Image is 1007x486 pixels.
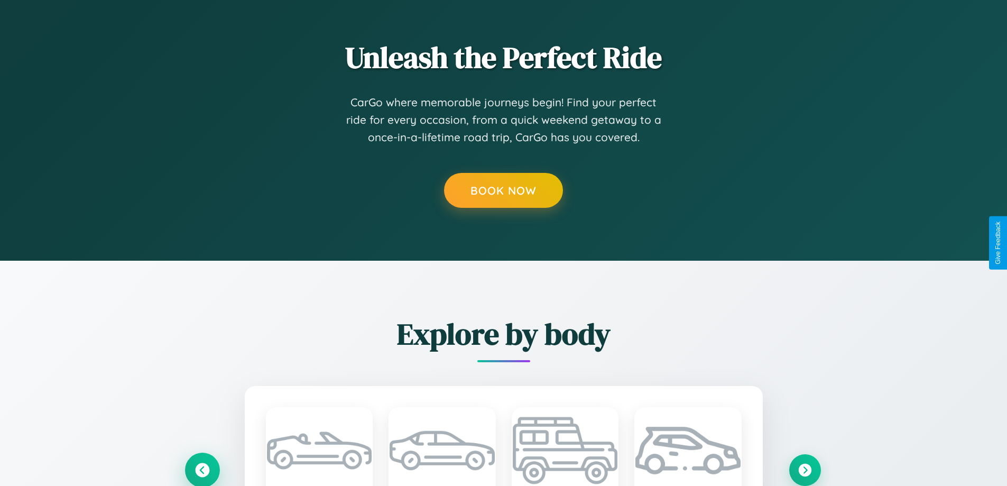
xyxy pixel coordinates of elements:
[444,173,563,208] button: Book Now
[187,314,821,354] h2: Explore by body
[187,37,821,78] h2: Unleash the Perfect Ride
[994,222,1002,264] div: Give Feedback
[345,94,662,146] p: CarGo where memorable journeys begin! Find your perfect ride for every occasion, from a quick wee...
